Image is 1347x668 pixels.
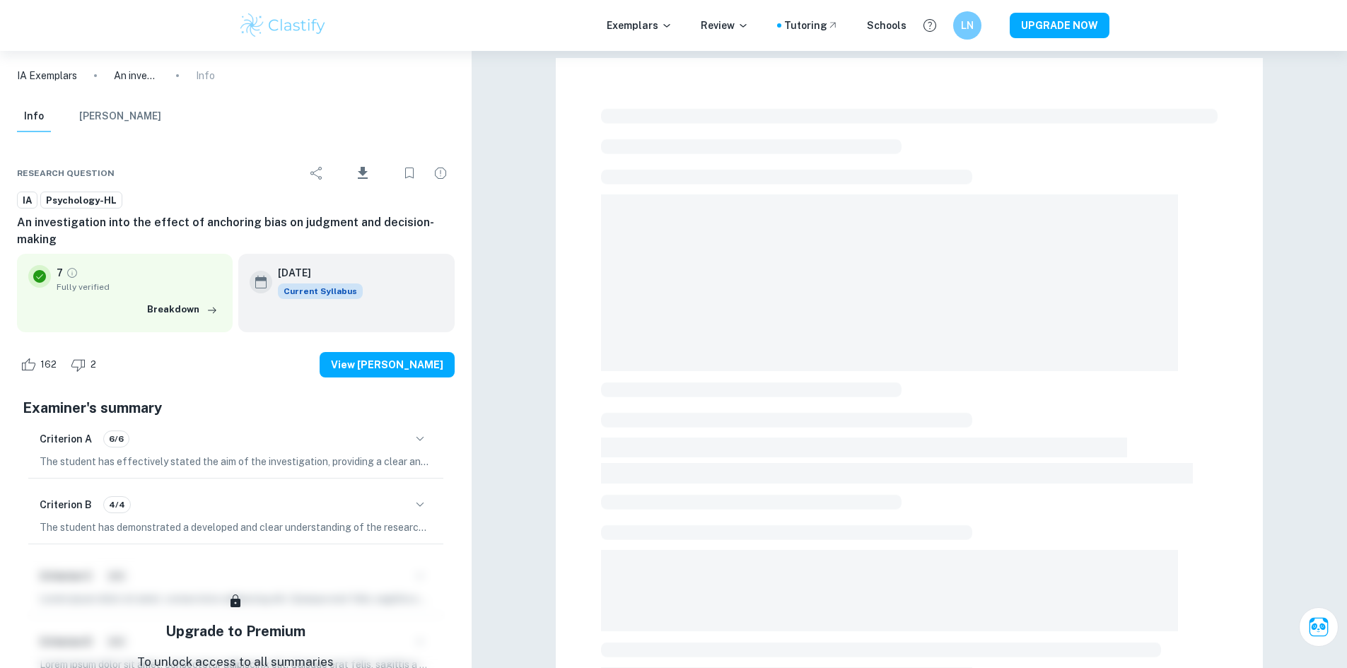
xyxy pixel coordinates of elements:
a: Tutoring [784,18,839,33]
div: Bookmark [395,159,424,187]
span: 2 [83,358,104,372]
h6: Criterion A [40,431,92,447]
p: 7 [57,265,63,281]
h6: An investigation into the effect of anchoring bias on judgment and decision-making [17,214,455,248]
button: UPGRADE NOW [1010,13,1109,38]
span: 4/4 [104,498,130,511]
button: [PERSON_NAME] [79,101,161,132]
a: Psychology-HL [40,192,122,209]
div: Dislike [67,353,104,376]
div: This exemplar is based on the current syllabus. Feel free to refer to it for inspiration/ideas wh... [278,283,363,299]
button: View [PERSON_NAME] [320,352,455,377]
button: LN [953,11,981,40]
h6: [DATE] [278,265,351,281]
span: Fully verified [57,281,221,293]
p: The student has demonstrated a developed and clear understanding of the research design, explaini... [40,520,432,535]
a: Schools [867,18,906,33]
h5: Upgrade to Premium [165,621,305,642]
a: IA Exemplars [17,68,77,83]
span: Current Syllabus [278,283,363,299]
p: The student has effectively stated the aim of the investigation, providing a clear and concise ex... [40,454,432,469]
img: Clastify logo [238,11,328,40]
button: Info [17,101,51,132]
a: IA [17,192,37,209]
p: Review [701,18,749,33]
a: Grade fully verified [66,266,78,279]
span: Psychology-HL [41,194,122,208]
p: Info [196,68,215,83]
p: Exemplars [607,18,672,33]
div: Share [303,159,331,187]
div: Download [334,155,392,192]
button: Breakdown [144,299,221,320]
span: Research question [17,167,115,180]
span: 6/6 [104,433,129,445]
div: Like [17,353,64,376]
p: An investigation into the effect of anchoring bias on judgment and decision-making [114,68,159,83]
span: IA [18,194,37,208]
h6: LN [959,18,975,33]
h6: Criterion B [40,497,92,512]
button: Help and Feedback [918,13,942,37]
span: 162 [33,358,64,372]
div: Report issue [426,159,455,187]
button: Ask Clai [1299,607,1339,647]
h5: Examiner's summary [23,397,449,418]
